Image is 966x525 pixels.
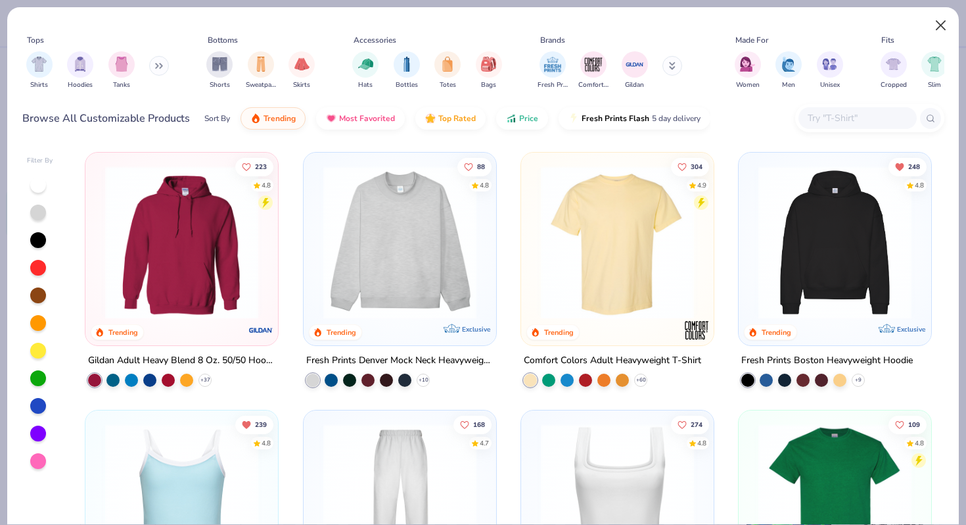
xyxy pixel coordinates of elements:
[622,51,648,90] button: filter button
[671,157,709,176] button: Like
[394,51,420,90] button: filter button
[775,51,802,90] div: filter for Men
[204,113,230,124] div: Sort By
[317,166,483,319] img: f5d85501-0dbb-4ee4-b115-c08fa3845d83
[735,34,768,46] div: Made For
[806,111,908,126] input: Try "T-Shirt"
[262,180,271,190] div: 4.8
[915,439,924,449] div: 4.8
[622,51,648,90] div: filter for Gildan
[817,51,843,90] div: filter for Unisex
[908,163,920,170] span: 248
[294,57,310,72] img: Skirts Image
[625,80,644,90] span: Gildan
[288,51,315,90] button: filter button
[519,113,538,124] span: Price
[496,107,548,130] button: Price
[27,156,53,166] div: Filter By
[440,57,455,72] img: Totes Image
[735,51,761,90] button: filter button
[248,317,275,343] img: Gildan logo
[108,51,135,90] div: filter for Tanks
[625,55,645,74] img: Gildan Image
[254,57,268,72] img: Sweatpants Image
[697,439,706,449] div: 4.8
[927,57,942,72] img: Slim Image
[453,416,491,434] button: Like
[425,113,436,124] img: TopRated.gif
[114,57,129,72] img: Tanks Image
[928,80,941,90] span: Slim
[736,80,760,90] span: Women
[440,80,456,90] span: Totes
[578,80,609,90] span: Comfort Colors
[881,34,894,46] div: Fits
[400,57,414,72] img: Bottles Image
[921,51,948,90] button: filter button
[32,57,47,72] img: Shirts Image
[246,51,276,90] button: filter button
[886,57,901,72] img: Cropped Image
[99,166,265,319] img: 01756b78-01f6-4cc6-8d8a-3c30c1a0c8ac
[88,353,275,369] div: Gildan Adult Heavy Blend 8 Oz. 50/50 Hooded Sweatshirt
[921,51,948,90] div: filter for Slim
[241,107,306,130] button: Trending
[457,157,491,176] button: Like
[235,416,273,434] button: Unlike
[358,57,373,72] img: Hats Image
[26,51,53,90] button: filter button
[113,80,130,90] span: Tanks
[735,51,761,90] div: filter for Women
[908,422,920,428] span: 109
[438,113,476,124] span: Top Rated
[108,51,135,90] button: filter button
[67,51,93,90] button: filter button
[418,376,428,384] span: + 10
[476,163,484,170] span: 88
[434,51,461,90] button: filter button
[881,51,907,90] button: filter button
[306,353,494,369] div: Fresh Prints Denver Mock Neck Heavyweight Sweatshirt
[817,51,843,90] button: filter button
[354,34,396,46] div: Accessories
[671,416,709,434] button: Like
[538,51,568,90] button: filter button
[462,325,490,334] span: Exclusive
[73,57,87,72] img: Hoodies Image
[434,51,461,90] div: filter for Totes
[652,111,701,126] span: 5 day delivery
[206,51,233,90] button: filter button
[524,353,701,369] div: Comfort Colors Adult Heavyweight T-Shirt
[540,34,565,46] div: Brands
[394,51,420,90] div: filter for Bottles
[752,166,918,319] img: 91acfc32-fd48-4d6b-bdad-a4c1a30ac3fc
[855,376,862,384] span: + 9
[30,80,48,90] span: Shirts
[741,353,913,369] div: Fresh Prints Boston Heavyweight Hoodie
[210,80,230,90] span: Shorts
[578,51,609,90] div: filter for Comfort Colors
[479,439,488,449] div: 4.7
[915,180,924,190] div: 4.8
[697,180,706,190] div: 4.9
[200,376,210,384] span: + 37
[476,51,502,90] button: filter button
[701,166,867,319] img: e55d29c3-c55d-459c-bfd9-9b1c499ab3c6
[476,51,502,90] div: filter for Bags
[888,157,927,176] button: Unlike
[255,163,267,170] span: 223
[881,51,907,90] div: filter for Cropped
[888,416,927,434] button: Like
[534,166,701,319] img: 029b8af0-80e6-406f-9fdc-fdf898547912
[339,113,395,124] span: Most Favorited
[255,422,267,428] span: 239
[396,80,418,90] span: Bottles
[472,422,484,428] span: 168
[559,107,710,130] button: Fresh Prints Flash5 day delivery
[326,113,336,124] img: most_fav.gif
[543,55,563,74] img: Fresh Prints Image
[582,113,649,124] span: Fresh Prints Flash
[479,180,488,190] div: 4.8
[691,163,702,170] span: 304
[235,157,273,176] button: Like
